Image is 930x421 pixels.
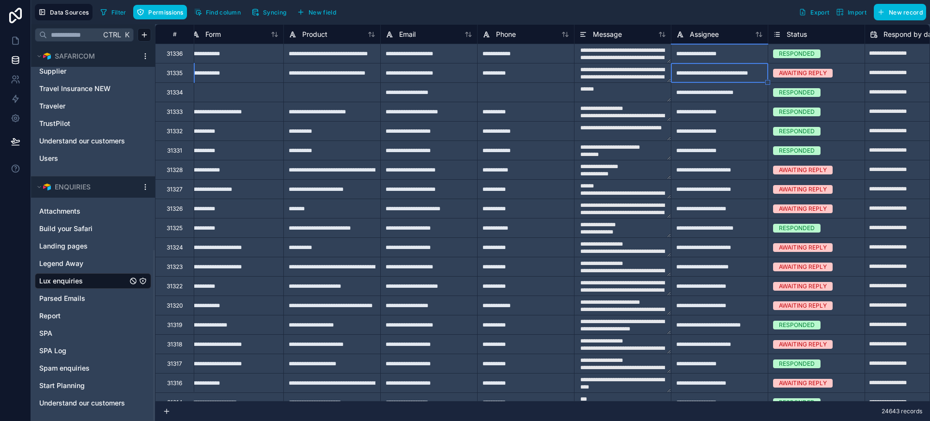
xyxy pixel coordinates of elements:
[133,5,190,19] a: Permissions
[39,398,127,408] a: Understand our customers
[39,311,127,321] a: Report
[96,5,130,19] button: Filter
[309,9,336,16] span: New field
[206,9,241,16] span: Find column
[39,259,83,268] span: Legend Away
[167,108,183,116] div: 31333
[39,154,127,163] a: Users
[39,259,127,268] a: Legend Away
[39,381,127,390] a: Start Planning
[787,30,807,39] span: Status
[39,101,65,111] span: Traveler
[39,101,127,111] a: Traveler
[39,84,127,94] a: Travel Insurance NEW
[779,243,827,252] div: AWAITING REPLY
[167,50,183,58] div: 31336
[167,89,183,96] div: 31334
[35,238,151,254] div: Landing pages
[779,185,827,194] div: AWAITING REPLY
[35,378,151,393] div: Start Planning
[263,9,286,16] span: Syncing
[39,381,85,390] span: Start Planning
[779,379,827,388] div: AWAITING REPLY
[874,4,926,20] button: New record
[889,9,923,16] span: New record
[167,127,183,135] div: 31332
[39,119,127,128] a: TrustPilot
[35,291,151,306] div: Parsed Emails
[39,363,90,373] span: Spam enquiries
[39,119,70,128] span: TrustPilot
[55,51,95,61] span: SAFARICOM
[779,301,827,310] div: AWAITING REPLY
[167,263,183,271] div: 31323
[35,116,151,131] div: TrustPilot
[35,221,151,236] div: Build your Safari
[779,359,815,368] div: RESPONDED
[35,360,151,376] div: Spam enquiries
[39,346,66,356] span: SPA Log
[833,4,870,20] button: Import
[35,49,138,63] button: Airtable LogoSAFARICOM
[779,340,827,349] div: AWAITING REPLY
[167,147,182,155] div: 31331
[55,182,91,192] span: ENQUIRIES
[39,241,127,251] a: Landing pages
[35,63,151,79] div: Supplier
[39,294,127,303] a: Parsed Emails
[39,363,127,373] a: Spam enquiries
[39,311,61,321] span: Report
[779,88,815,97] div: RESPONDED
[205,30,221,39] span: Form
[167,379,182,387] div: 31316
[167,282,183,290] div: 31322
[779,224,815,233] div: RESPONDED
[124,31,130,38] span: K
[35,256,151,271] div: Legend Away
[39,66,66,76] span: Supplier
[167,224,183,232] div: 31325
[43,183,51,191] img: Airtable Logo
[133,5,186,19] button: Permissions
[191,5,244,19] button: Find column
[167,69,183,77] div: 31335
[167,244,183,251] div: 31324
[39,136,127,146] a: Understand our customers
[39,154,58,163] span: Users
[39,206,127,216] a: Attachments
[302,30,327,39] span: Product
[167,321,182,329] div: 31319
[39,136,125,146] span: Understand our customers
[167,399,183,406] div: 31314
[35,308,151,324] div: Report
[167,360,182,368] div: 31317
[39,66,127,76] a: Supplier
[779,146,815,155] div: RESPONDED
[163,31,186,38] div: #
[779,282,827,291] div: AWAITING REPLY
[810,9,829,16] span: Export
[167,341,182,348] div: 31318
[795,4,833,20] button: Export
[102,29,122,41] span: Ctrl
[111,9,126,16] span: Filter
[779,398,815,407] div: RESPONDED
[35,326,151,341] div: SPA
[35,81,151,96] div: Travel Insurance NEW
[39,241,88,251] span: Landing pages
[779,69,827,78] div: AWAITING REPLY
[779,204,827,213] div: AWAITING REPLY
[35,98,151,114] div: Traveler
[870,4,926,20] a: New record
[35,133,151,149] div: Understand our customers
[35,343,151,359] div: SPA Log
[35,4,93,20] button: Data Sources
[167,302,183,310] div: 31320
[148,9,183,16] span: Permissions
[779,127,815,136] div: RESPONDED
[35,203,151,219] div: Attachments
[39,294,85,303] span: Parsed Emails
[779,49,815,58] div: RESPONDED
[35,151,151,166] div: Users
[39,346,127,356] a: SPA Log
